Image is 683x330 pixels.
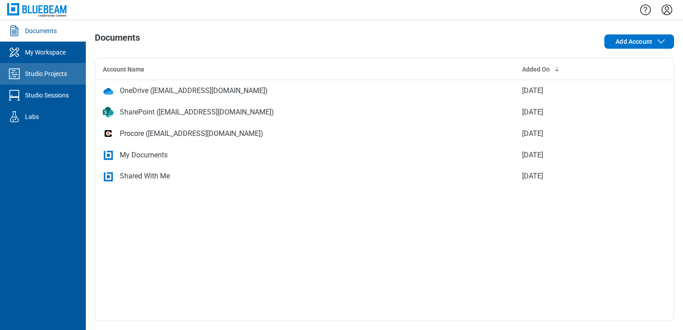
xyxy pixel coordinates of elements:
[7,3,68,16] img: Bluebeam, Inc.
[120,171,170,182] div: Shared With Me
[120,128,263,139] div: Procore ([EMAIL_ADDRESS][DOMAIN_NAME])
[120,150,168,161] div: My Documents
[515,166,631,187] td: [DATE]
[120,107,274,118] div: SharePoint ([EMAIL_ADDRESS][DOMAIN_NAME])
[25,48,66,57] div: My Workspace
[515,144,631,166] td: [DATE]
[522,65,624,74] div: Added On
[25,91,69,100] div: Studio Sessions
[25,26,57,35] div: Documents
[604,34,674,49] button: Add Account
[7,24,21,38] svg: Documents
[120,85,268,96] div: OneDrive ([EMAIL_ADDRESS][DOMAIN_NAME])
[7,45,21,59] svg: My Workspace
[515,123,631,144] td: [DATE]
[95,58,674,187] table: bb-data-table
[515,102,631,123] td: [DATE]
[95,33,140,47] h1: Documents
[7,67,21,81] svg: Studio Projects
[515,80,631,102] td: [DATE]
[7,88,21,102] svg: Studio Sessions
[660,2,674,17] button: Settings
[616,37,652,46] span: Add Account
[25,69,67,78] div: Studio Projects
[7,110,21,124] svg: Labs
[25,112,39,121] div: Labs
[103,65,508,74] div: Account Name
